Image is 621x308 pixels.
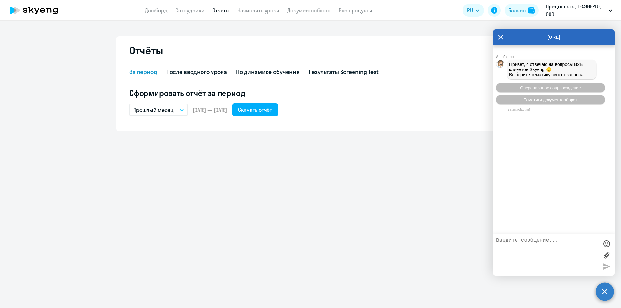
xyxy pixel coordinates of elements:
[133,106,174,114] p: Прошлый месяц
[309,68,379,76] div: Результаты Screening Test
[496,95,605,104] button: Тематики документооборот
[212,7,230,14] a: Отчеты
[528,7,535,14] img: balance
[129,88,492,98] h5: Сформировать отчёт за период
[509,62,585,77] span: Привет, я отвечаю на вопросы B2B клиентов Skyeng 🙂 Выберите тематику своего запроса.
[602,250,611,260] label: Лимит 10 файлов
[193,106,227,113] span: [DATE] — [DATE]
[496,60,505,69] img: bot avatar
[520,85,581,90] span: Операционное сопровождение
[129,44,163,57] h2: Отчёты
[508,6,526,14] div: Баланс
[145,7,168,14] a: Дашборд
[232,103,278,116] button: Скачать отчёт
[496,55,615,58] div: Autofaq bot
[129,104,188,116] button: Прошлый месяц
[166,68,227,76] div: После вводного урока
[542,3,616,18] button: Предоплата, ТЕХЭНЕРГО, ООО
[463,4,484,17] button: RU
[175,7,205,14] a: Сотрудники
[238,106,272,113] div: Скачать отчёт
[496,83,605,92] button: Операционное сопровождение
[467,6,473,14] span: RU
[508,108,530,111] time: 16:36:40[DATE]
[287,7,331,14] a: Документооборот
[339,7,372,14] a: Все продукты
[236,68,300,76] div: По динамике обучения
[505,4,539,17] button: Балансbalance
[237,7,279,14] a: Начислить уроки
[129,68,157,76] div: За период
[524,97,577,102] span: Тематики документооборот
[546,3,606,18] p: Предоплата, ТЕХЭНЕРГО, ООО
